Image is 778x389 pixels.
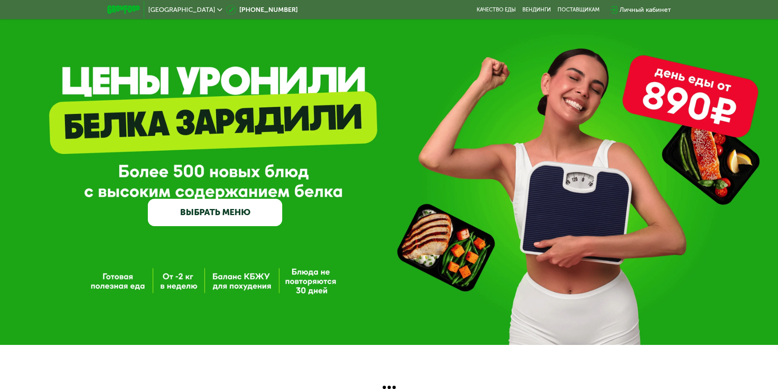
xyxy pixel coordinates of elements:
[148,199,282,226] a: ВЫБРАТЬ МЕНЮ
[477,7,516,13] a: Качество еды
[522,7,551,13] a: Вендинги
[226,5,298,15] a: [PHONE_NUMBER]
[148,7,215,13] span: [GEOGRAPHIC_DATA]
[557,7,600,13] div: поставщикам
[620,5,671,15] div: Личный кабинет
